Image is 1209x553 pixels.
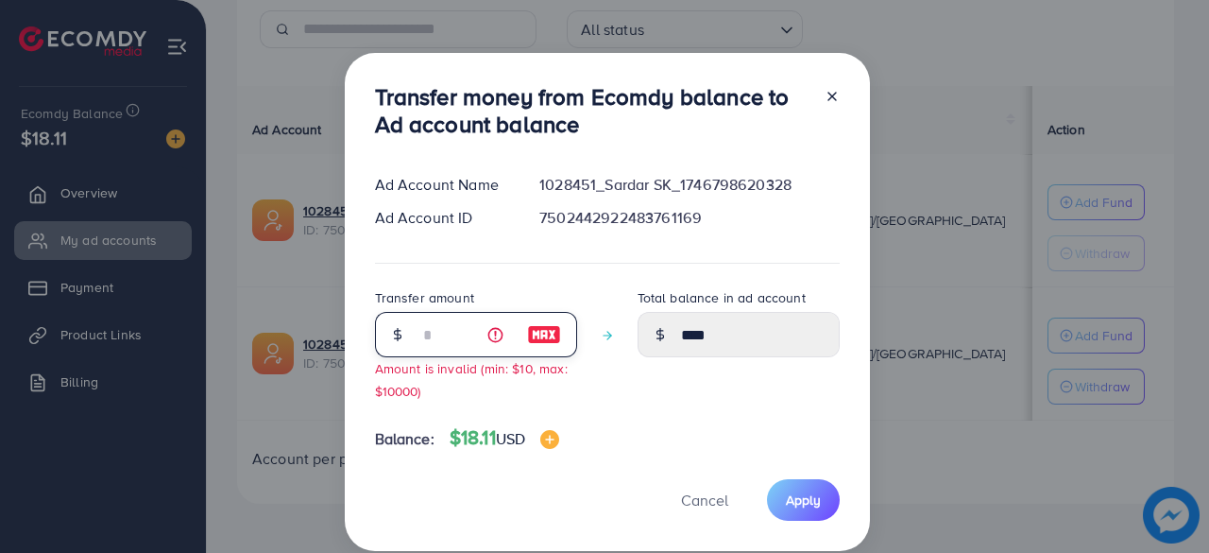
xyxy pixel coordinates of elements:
button: Cancel [657,479,752,520]
span: Apply [786,491,821,510]
span: Cancel [681,490,728,510]
span: USD [496,428,525,449]
h4: $18.11 [450,426,559,450]
div: Ad Account ID [360,207,525,229]
button: Apply [767,479,840,520]
div: 7502442922483761169 [524,207,854,229]
span: Balance: [375,428,434,450]
img: image [540,430,559,449]
div: 1028451_Sardar SK_1746798620328 [524,174,854,196]
label: Transfer amount [375,288,474,307]
small: Amount is invalid (min: $10, max: $10000) [375,359,568,399]
label: Total balance in ad account [638,288,806,307]
img: image [527,323,561,346]
div: Ad Account Name [360,174,525,196]
h3: Transfer money from Ecomdy balance to Ad account balance [375,83,809,138]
